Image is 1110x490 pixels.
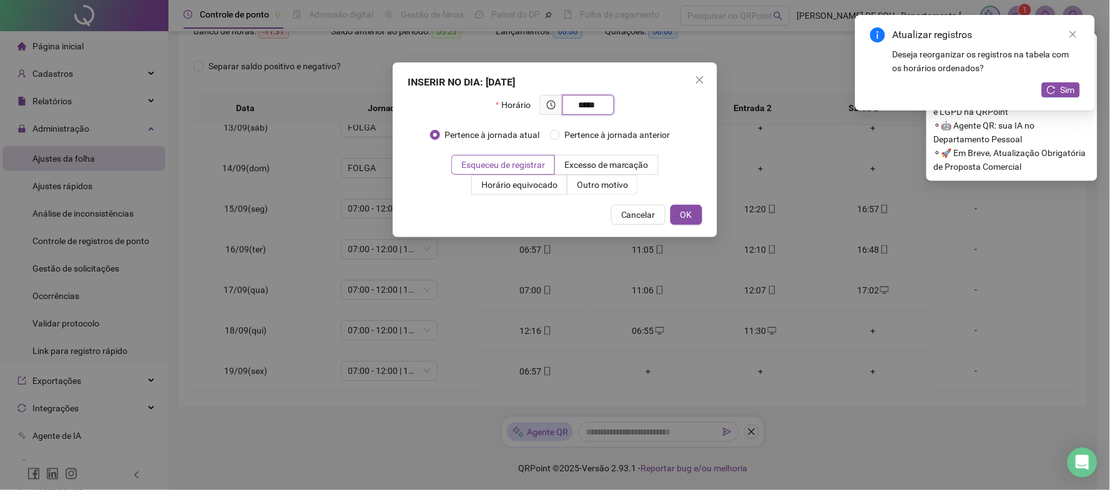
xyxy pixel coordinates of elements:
[893,27,1080,42] div: Atualizar registros
[611,205,666,225] button: Cancelar
[1069,30,1078,39] span: close
[1068,448,1098,478] div: Open Intercom Messenger
[547,100,556,109] span: clock-circle
[934,146,1090,174] span: ⚬ 🚀 Em Breve, Atualização Obrigatória de Proposta Comercial
[870,27,885,42] span: info-circle
[670,205,702,225] button: OK
[496,95,539,115] label: Horário
[1042,82,1080,97] button: Sim
[934,119,1090,146] span: ⚬ 🤖 Agente QR: sua IA no Departamento Pessoal
[440,128,545,142] span: Pertence à jornada atual
[577,180,628,190] span: Outro motivo
[481,180,557,190] span: Horário equivocado
[1066,27,1080,41] a: Close
[893,47,1080,75] div: Deseja reorganizar os registros na tabela com os horários ordenados?
[695,75,705,85] span: close
[1047,86,1056,94] span: reload
[690,70,710,90] button: Close
[560,128,675,142] span: Pertence à jornada anterior
[621,208,656,222] span: Cancelar
[680,208,692,222] span: OK
[1061,83,1075,97] span: Sim
[408,75,702,90] div: INSERIR NO DIA : [DATE]
[461,160,545,170] span: Esqueceu de registrar
[564,160,649,170] span: Excesso de marcação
